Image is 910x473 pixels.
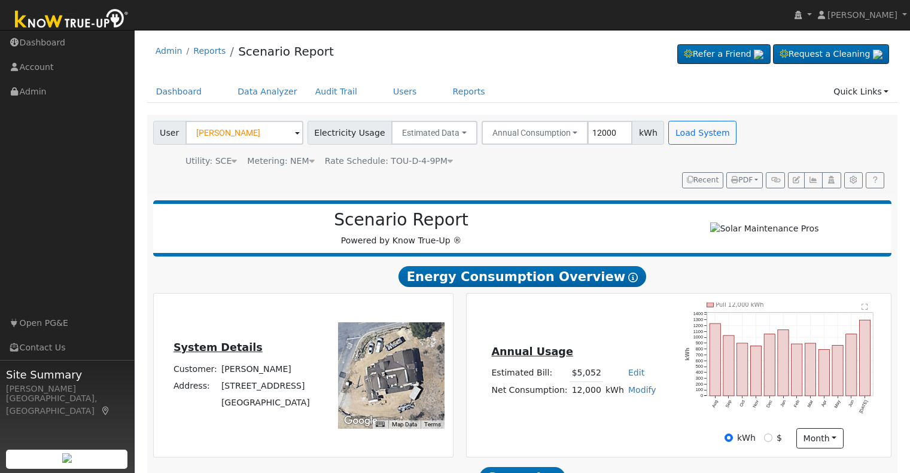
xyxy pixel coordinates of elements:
[764,434,772,442] input: $
[603,382,626,399] td: kWh
[229,81,306,103] a: Data Analyzer
[833,345,844,396] rect: onclick=""
[723,335,734,396] rect: onclick=""
[777,432,782,444] label: $
[306,81,366,103] a: Audit Trail
[793,399,801,408] text: Feb
[731,176,753,184] span: PDF
[862,303,869,310] text: 
[156,46,182,56] a: Admin
[726,172,763,189] button: PDF
[780,399,787,408] text: Jan
[308,121,392,145] span: Electricity Usage
[682,172,724,189] button: Recent
[6,392,128,417] div: [GEOGRAPHIC_DATA], [GEOGRAPHIC_DATA]
[805,343,816,396] rect: onclick=""
[710,222,818,235] img: Solar Maintenance Pros
[668,121,736,145] button: Load System
[696,364,703,369] text: 500
[238,44,334,59] a: Scenario Report
[754,50,763,59] img: retrieve
[824,81,897,103] a: Quick Links
[384,81,426,103] a: Users
[171,377,219,394] td: Address:
[752,399,760,408] text: Nov
[489,365,570,382] td: Estimated Bill:
[701,393,703,398] text: 0
[696,352,703,358] text: 700
[696,376,703,381] text: 300
[570,365,603,382] td: $5,052
[153,121,186,145] span: User
[739,399,747,408] text: Oct
[482,121,589,145] button: Annual Consumption
[185,121,303,145] input: Select a User
[859,399,869,414] text: [DATE]
[376,420,384,429] button: Keyboard shortcuts
[860,320,871,396] rect: onclick=""
[765,334,775,396] rect: onclick=""
[725,399,733,409] text: Sep
[716,301,765,308] text: Pull 12,000 kWh
[219,394,312,411] td: [GEOGRAPHIC_DATA]
[159,210,644,247] div: Powered by Know True-Up ®
[693,311,703,316] text: 1400
[693,317,703,322] text: 1300
[693,323,703,328] text: 1200
[773,44,889,65] a: Request a Cleaning
[766,399,774,408] text: Dec
[819,349,830,396] rect: onclick=""
[822,172,841,189] button: Login As
[766,172,784,189] button: Generate Report Link
[696,358,703,364] text: 600
[696,382,703,387] text: 200
[848,399,856,408] text: Jun
[792,344,803,396] rect: onclick=""
[844,172,863,189] button: Settings
[185,155,237,167] div: Utility: SCE
[806,399,815,408] text: Mar
[247,155,314,167] div: Metering: NEM
[424,421,441,428] a: Terms (opens in new tab)
[751,346,762,396] rect: onclick=""
[165,210,637,230] h2: Scenario Report
[710,324,720,396] rect: onclick=""
[873,50,882,59] img: retrieve
[325,156,453,166] span: Alias: None
[9,7,135,33] img: Know True-Up
[788,172,805,189] button: Edit User
[62,453,72,463] img: retrieve
[219,361,312,377] td: [PERSON_NAME]
[6,367,128,383] span: Site Summary
[725,434,733,442] input: kWh
[696,387,703,393] text: 100
[796,428,844,448] button: month
[171,361,219,377] td: Customer:
[696,370,703,375] text: 400
[693,334,703,340] text: 1000
[193,46,226,56] a: Reports
[821,399,829,408] text: Apr
[570,382,603,399] td: 12,000
[804,172,823,189] button: Multi-Series Graph
[711,399,719,409] text: Aug
[398,266,646,288] span: Energy Consumption Overview
[628,368,644,377] a: Edit
[444,81,494,103] a: Reports
[391,121,477,145] button: Estimated Data
[219,377,312,394] td: [STREET_ADDRESS]
[174,341,263,353] u: System Details
[628,385,656,395] a: Modify
[147,81,211,103] a: Dashboard
[632,121,664,145] span: kWh
[685,347,691,361] text: kWh
[737,343,748,396] rect: onclick=""
[696,346,703,352] text: 800
[834,399,842,409] text: May
[341,413,381,429] img: Google
[341,413,381,429] a: Open this area in Google Maps (opens a new window)
[628,273,638,282] i: Show Help
[101,406,111,416] a: Map
[737,432,756,444] label: kWh
[827,10,897,20] span: [PERSON_NAME]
